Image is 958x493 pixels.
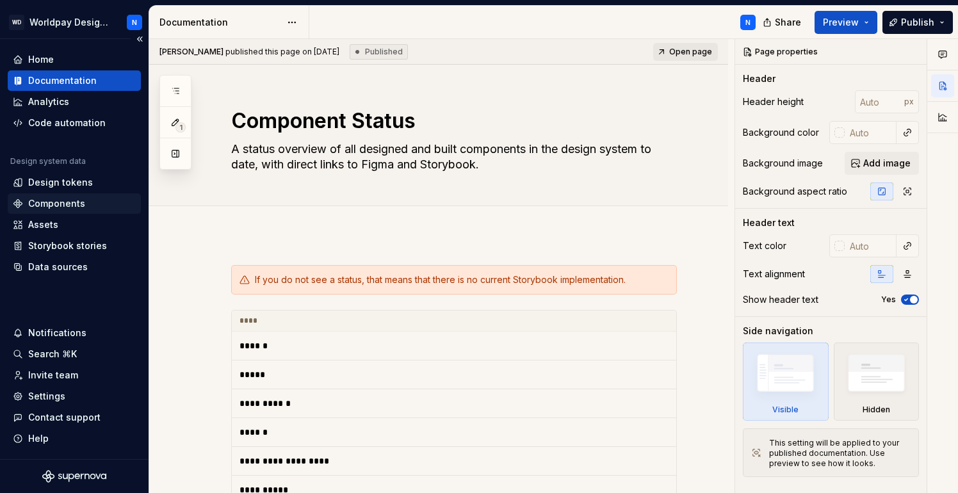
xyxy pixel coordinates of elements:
[8,428,141,449] button: Help
[823,16,859,29] span: Preview
[131,30,149,48] button: Collapse sidebar
[769,438,911,469] div: This setting will be applied to your published documentation. Use preview to see how it looks.
[8,193,141,214] a: Components
[863,405,890,415] div: Hidden
[28,95,69,108] div: Analytics
[8,92,141,112] a: Analytics
[743,185,847,198] div: Background aspect ratio
[28,176,93,189] div: Design tokens
[743,268,805,280] div: Text alignment
[28,197,85,210] div: Components
[743,72,775,85] div: Header
[28,117,106,129] div: Code automation
[132,17,137,28] div: N
[8,172,141,193] a: Design tokens
[8,214,141,235] a: Assets
[743,95,804,108] div: Header height
[28,53,54,66] div: Home
[8,236,141,256] a: Storybook stories
[9,15,24,30] div: WD
[8,323,141,343] button: Notifications
[8,365,141,385] a: Invite team
[8,344,141,364] button: Search ⌘K
[743,325,813,337] div: Side navigation
[8,49,141,70] a: Home
[3,8,146,36] button: WDWorldpay Design SystemN
[255,273,669,286] div: If you do not see a status, that means that there is no current Storybook implementation.
[834,343,920,421] div: Hidden
[28,74,97,87] div: Documentation
[743,343,829,421] div: Visible
[350,44,408,60] div: Published
[28,369,78,382] div: Invite team
[863,157,911,170] span: Add image
[10,156,86,166] div: Design system data
[904,97,914,107] p: px
[28,411,101,424] div: Contact support
[845,234,897,257] input: Auto
[882,11,953,34] button: Publish
[775,16,801,29] span: Share
[845,152,919,175] button: Add image
[159,47,339,57] span: published this page on [DATE]
[756,11,809,34] button: Share
[28,348,77,360] div: Search ⌘K
[745,17,751,28] div: N
[28,239,107,252] div: Storybook stories
[28,218,58,231] div: Assets
[8,70,141,91] a: Documentation
[772,405,799,415] div: Visible
[855,90,904,113] input: Auto
[28,432,49,445] div: Help
[743,157,823,170] div: Background image
[901,16,934,29] span: Publish
[28,261,88,273] div: Data sources
[8,407,141,428] button: Contact support
[743,126,819,139] div: Background color
[743,293,818,306] div: Show header text
[8,113,141,133] a: Code automation
[8,386,141,407] a: Settings
[8,257,141,277] a: Data sources
[42,470,106,483] svg: Supernova Logo
[845,121,897,144] input: Auto
[28,390,65,403] div: Settings
[159,47,223,56] span: [PERSON_NAME]
[175,122,186,133] span: 1
[881,295,896,305] label: Yes
[29,16,111,29] div: Worldpay Design System
[159,16,280,29] div: Documentation
[815,11,877,34] button: Preview
[229,139,674,175] textarea: A status overview of all designed and built components in the design system to date, with direct ...
[229,106,674,136] textarea: Component Status
[653,43,718,61] a: Open page
[743,216,795,229] div: Header text
[743,239,786,252] div: Text color
[669,47,712,57] span: Open page
[28,327,86,339] div: Notifications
